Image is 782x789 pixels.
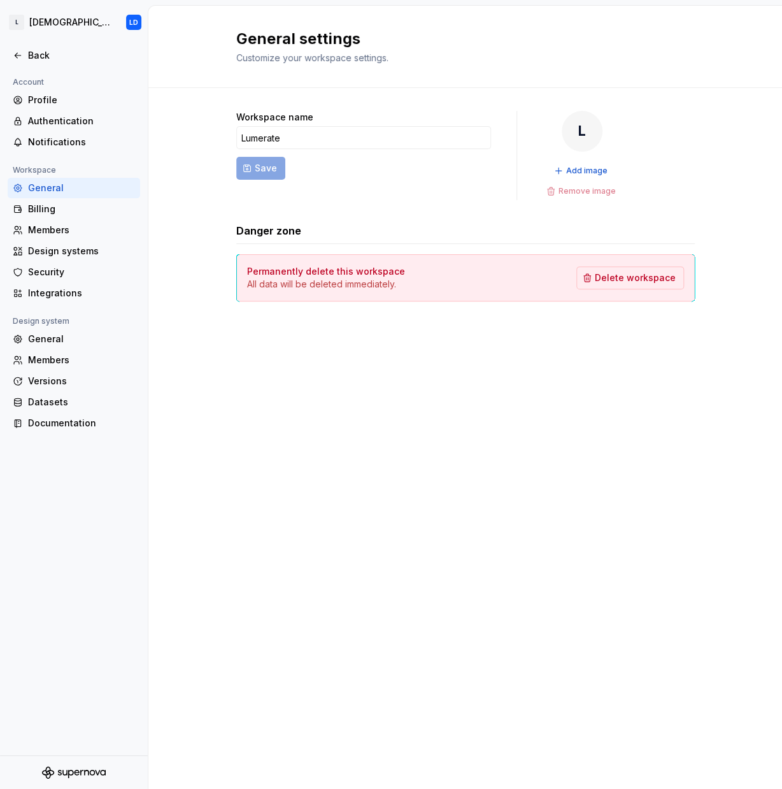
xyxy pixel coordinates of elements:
span: Customize your workspace settings. [236,52,388,63]
h2: General settings [236,29,388,49]
a: Notifications [8,132,140,152]
button: Add image [550,162,613,180]
div: Billing [28,203,135,215]
button: L[DEMOGRAPHIC_DATA]LD [3,8,145,36]
span: Delete workspace [595,271,676,284]
div: LD [129,17,138,27]
a: Security [8,262,140,282]
div: Design system [8,314,75,329]
a: Members [8,220,140,240]
div: Notifications [28,136,135,148]
button: Delete workspace [576,266,684,289]
a: Design systems [8,241,140,261]
div: L [562,111,602,152]
a: Authentication [8,111,140,131]
div: General [28,182,135,194]
a: Integrations [8,283,140,303]
div: Datasets [28,396,135,409]
a: Billing [8,199,140,219]
a: General [8,178,140,198]
div: Versions [28,375,135,387]
h4: Permanently delete this workspace [247,265,405,278]
a: Documentation [8,413,140,433]
div: Security [28,266,135,279]
a: Datasets [8,392,140,412]
div: Account [8,75,49,90]
svg: Supernova Logo [42,766,106,779]
a: Versions [8,371,140,391]
div: Design systems [28,245,135,257]
div: Workspace [8,163,61,178]
div: Members [28,224,135,236]
p: All data will be deleted immediately. [247,278,405,291]
a: Back [8,45,140,66]
div: Documentation [28,417,135,430]
a: General [8,329,140,349]
div: [DEMOGRAPHIC_DATA] [29,16,111,29]
a: Profile [8,90,140,110]
div: L [9,15,24,30]
a: Members [8,350,140,370]
label: Workspace name [236,111,313,124]
div: General [28,333,135,345]
h3: Danger zone [236,223,301,238]
div: Integrations [28,287,135,300]
div: Members [28,354,135,366]
div: Authentication [28,115,135,127]
div: Profile [28,94,135,106]
div: Back [28,49,135,62]
span: Add image [566,166,608,176]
